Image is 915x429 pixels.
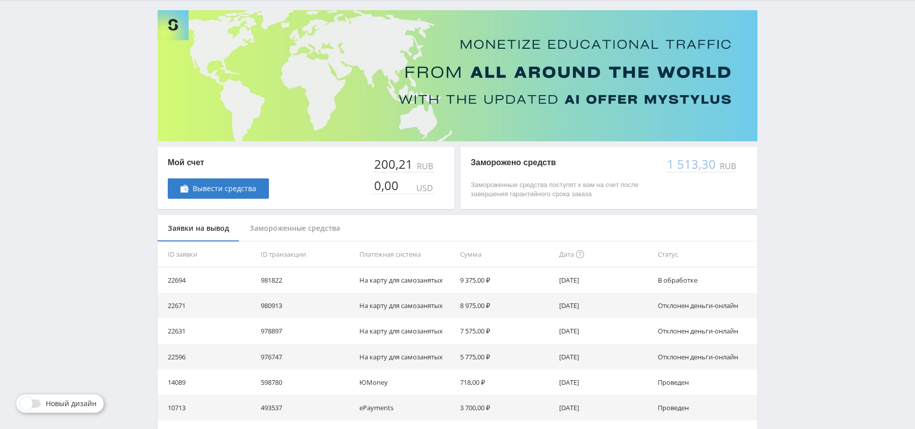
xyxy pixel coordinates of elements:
td: [DATE] [555,395,654,420]
div: 1 513,30 [666,157,718,171]
td: 5 775,00 ₽ [456,344,555,370]
td: [DATE] [555,293,654,318]
td: Отклонен деньги-онлайн [654,293,757,318]
div: Заявки на вывод [158,215,239,242]
td: 3 700,00 ₽ [456,395,555,420]
td: 22631 [158,318,257,344]
td: 22694 [158,267,257,293]
td: ЮMoney [355,370,456,395]
th: ID заявки [158,241,257,267]
td: Проведен [654,370,757,395]
td: 718,00 ₽ [456,370,555,395]
td: [DATE] [555,370,654,395]
p: Замороженные средства поступят к вам на счет после завершения гарантийного срока заказа [471,180,656,199]
p: Мой счет [168,157,269,168]
td: 9 375,00 ₽ [456,267,555,293]
a: Вывести средства [168,178,269,199]
td: На карту для самозанятых [355,344,456,370]
td: 7 575,00 ₽ [456,318,555,344]
td: На карту для самозанятых [355,318,456,344]
td: [DATE] [555,344,654,370]
th: ID транзакции [257,241,356,267]
td: 598780 [257,370,356,395]
td: 981822 [257,267,356,293]
td: 22671 [158,293,257,318]
td: 980913 [257,293,356,318]
td: Отклонен деньги-онлайн [654,318,757,344]
td: Проведен [654,395,757,420]
p: Заморожено средств [471,157,656,168]
div: Замороженные средства [239,215,350,242]
td: На карту для самозанятых [355,293,456,318]
td: 976747 [257,344,356,370]
div: 200,21 [373,157,415,171]
td: ePayments [355,395,456,420]
img: Banner [158,10,757,141]
th: Дата [555,241,654,267]
td: [DATE] [555,267,654,293]
th: Сумма [456,241,555,267]
td: 978897 [257,318,356,344]
td: 8 975,00 ₽ [456,293,555,318]
td: 14089 [158,370,257,395]
div: 0,00 [373,178,401,193]
td: На карту для самозанятых [355,267,456,293]
td: [DATE] [555,318,654,344]
td: 22596 [158,344,257,370]
th: Статус [654,241,757,267]
div: USD [414,183,434,193]
span: Новый дизайн [46,400,97,408]
th: Платежная система [355,241,456,267]
td: 493537 [257,395,356,420]
td: 10713 [158,395,257,420]
span: Вывести средства [193,185,256,193]
td: Отклонен деньги-онлайн [654,344,757,370]
div: RUB [415,162,434,171]
div: RUB [718,162,737,171]
td: В обработке [654,267,757,293]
